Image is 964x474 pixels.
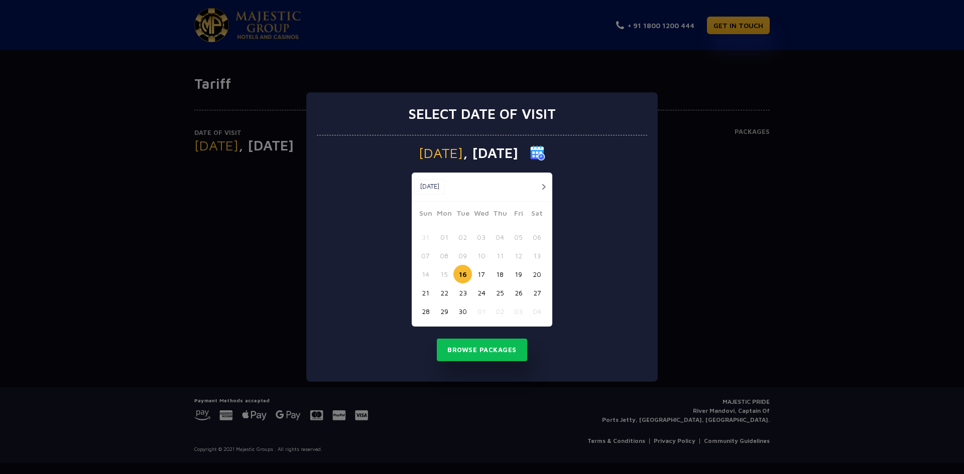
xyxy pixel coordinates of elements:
button: 07 [416,246,435,265]
button: 18 [491,265,509,283]
button: 16 [453,265,472,283]
button: 01 [472,302,491,321]
button: 05 [509,228,528,246]
button: 02 [453,228,472,246]
button: 06 [528,228,546,246]
button: 12 [509,246,528,265]
button: 10 [472,246,491,265]
button: 31 [416,228,435,246]
button: 29 [435,302,453,321]
span: , [DATE] [463,146,518,160]
button: 04 [528,302,546,321]
button: 20 [528,265,546,283]
button: 19 [509,265,528,283]
button: 24 [472,283,491,302]
button: 23 [453,283,472,302]
h3: Select date of visit [408,105,556,122]
button: 22 [435,283,453,302]
button: 15 [435,265,453,283]
button: 28 [416,302,435,321]
span: Fri [509,208,528,222]
button: 17 [472,265,491,283]
button: 02 [491,302,509,321]
button: [DATE] [414,179,445,194]
span: [DATE] [419,146,463,160]
button: 03 [472,228,491,246]
button: 13 [528,246,546,265]
button: Browse Packages [437,339,527,362]
img: calender icon [530,145,545,161]
button: 04 [491,228,509,246]
button: 08 [435,246,453,265]
button: 27 [528,283,546,302]
button: 09 [453,246,472,265]
button: 01 [435,228,453,246]
button: 03 [509,302,528,321]
button: 14 [416,265,435,283]
button: 21 [416,283,435,302]
span: Thu [491,208,509,222]
span: Tue [453,208,472,222]
button: 26 [509,283,528,302]
span: Sat [528,208,546,222]
button: 25 [491,283,509,302]
span: Wed [472,208,491,222]
button: 30 [453,302,472,321]
span: Mon [435,208,453,222]
button: 11 [491,246,509,265]
span: Sun [416,208,435,222]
